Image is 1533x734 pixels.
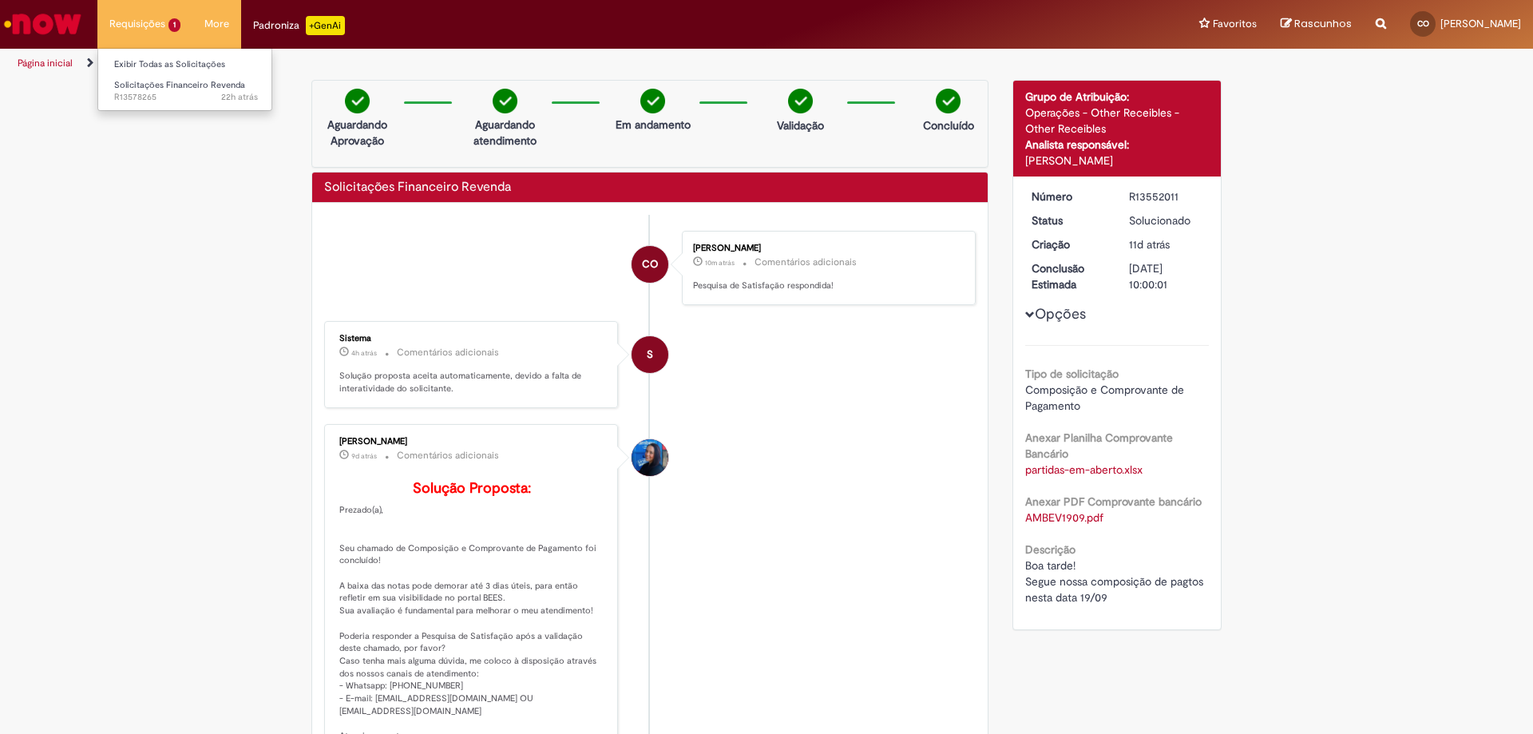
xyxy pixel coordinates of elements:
small: Comentários adicionais [397,346,499,359]
span: Requisições [109,16,165,32]
b: Descrição [1025,542,1075,557]
span: Composição e Comprovante de Pagamento [1025,383,1187,413]
div: Padroniza [253,16,345,35]
time: 22/09/2025 13:59:19 [351,451,377,461]
img: check-circle-green.png [345,89,370,113]
div: System [632,336,668,373]
span: Boa tarde! Segue nossa composição de pagtos nesta data 19/09 [1025,558,1206,605]
span: More [204,16,229,32]
p: Em andamento [616,117,691,133]
span: 1 [168,18,180,32]
dt: Criação [1020,236,1118,252]
dt: Conclusão Estimada [1020,260,1118,292]
span: [PERSON_NAME] [1440,17,1521,30]
div: Luana Albuquerque [632,439,668,476]
ul: Trilhas de página [12,49,1010,78]
a: Exibir Todas as Solicitações [98,56,274,73]
a: Página inicial [18,57,73,69]
img: check-circle-green.png [936,89,961,113]
span: Rascunhos [1294,16,1352,31]
b: Tipo de solicitação [1025,367,1119,381]
span: S [647,335,653,374]
time: 19/09/2025 17:48:42 [1129,237,1170,252]
span: 4h atrás [351,348,377,358]
div: 19/09/2025 17:48:42 [1129,236,1203,252]
b: Anexar Planilha Comprovante Bancário [1025,430,1173,461]
div: [PERSON_NAME] [1025,153,1210,169]
div: Sistema [339,334,605,343]
span: CO [1417,18,1429,29]
dt: Status [1020,212,1118,228]
div: Analista responsável: [1025,137,1210,153]
a: Download de partidas-em-aberto.xlsx [1025,462,1143,477]
span: Favoritos [1213,16,1257,32]
div: Carlos Oliveira [632,246,668,283]
span: R13578265 [114,91,258,104]
time: 29/09/2025 16:42:49 [221,91,258,103]
dt: Número [1020,188,1118,204]
div: [DATE] 10:00:01 [1129,260,1203,292]
span: 11d atrás [1129,237,1170,252]
p: Solução proposta aceita automaticamente, devido a falta de interatividade do solicitante. [339,370,605,395]
p: Concluído [923,117,974,133]
div: [PERSON_NAME] [339,437,605,446]
span: Solicitações Financeiro Revenda [114,79,245,91]
img: ServiceNow [2,8,84,40]
p: Aguardando Aprovação [319,117,396,149]
p: +GenAi [306,16,345,35]
time: 30/09/2025 14:25:13 [705,258,735,268]
img: check-circle-green.png [493,89,517,113]
p: Pesquisa de Satisfação respondida! [693,280,959,292]
p: Validação [777,117,824,133]
h2: Solicitações Financeiro Revenda Histórico de tíquete [324,181,511,195]
small: Comentários adicionais [397,449,499,462]
span: 22h atrás [221,91,258,103]
ul: Requisições [97,48,272,111]
div: [PERSON_NAME] [693,244,959,253]
img: check-circle-green.png [788,89,813,113]
p: Aguardando atendimento [466,117,544,149]
a: Rascunhos [1281,17,1352,32]
a: Download de AMBEV1909.pdf [1025,510,1103,525]
a: Aberto R13578265 : Solicitações Financeiro Revenda [98,77,274,106]
img: check-circle-green.png [640,89,665,113]
b: Solução Proposta: [413,479,531,498]
div: Solucionado [1129,212,1203,228]
span: CO [642,245,658,284]
div: R13552011 [1129,188,1203,204]
div: Grupo de Atribuição: [1025,89,1210,105]
span: 9d atrás [351,451,377,461]
time: 30/09/2025 10:59:20 [351,348,377,358]
small: Comentários adicionais [755,256,857,269]
b: Anexar PDF Comprovante bancário [1025,494,1202,509]
span: 10m atrás [705,258,735,268]
div: Operações - Other Receibles - Other Receibles [1025,105,1210,137]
